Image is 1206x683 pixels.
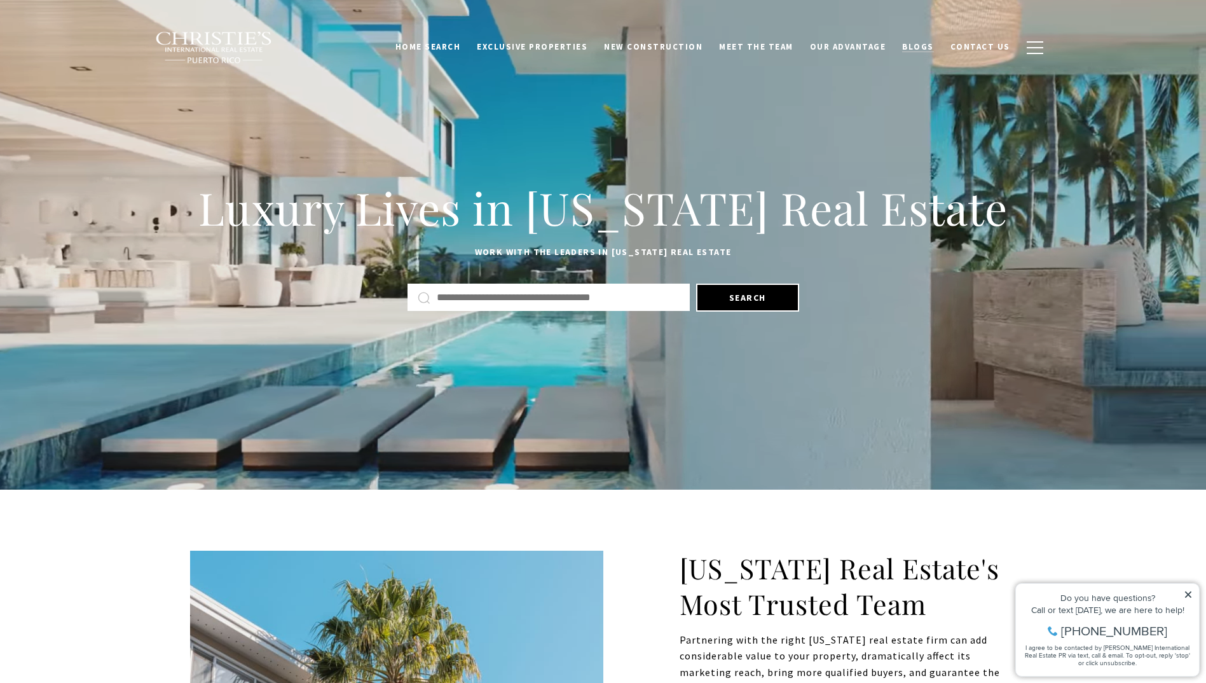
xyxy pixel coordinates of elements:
[13,29,184,38] div: Do you have questions?
[52,60,158,72] span: [PHONE_NUMBER]
[190,245,1017,260] p: Work with the leaders in [US_STATE] Real Estate
[16,78,181,102] span: I agree to be contacted by [PERSON_NAME] International Real Estate PR via text, call & email. To ...
[155,31,273,64] img: Christie's International Real Estate black text logo
[604,41,702,52] span: New Construction
[902,41,934,52] span: Blogs
[950,41,1010,52] span: Contact Us
[680,551,1017,622] h2: [US_STATE] Real Estate's Most Trusted Team
[1018,29,1052,66] button: button
[711,35,802,59] a: Meet the Team
[894,35,942,59] a: Blogs
[477,41,587,52] span: Exclusive Properties
[13,41,184,50] div: Call or text [DATE], we are here to help!
[696,284,799,312] button: Search
[387,35,469,59] a: Home Search
[437,289,680,306] input: Search by Address, City, or Neighborhood
[469,35,596,59] a: Exclusive Properties
[802,35,894,59] a: Our Advantage
[810,41,886,52] span: Our Advantage
[596,35,711,59] a: New Construction
[190,180,1017,236] h1: Luxury Lives in [US_STATE] Real Estate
